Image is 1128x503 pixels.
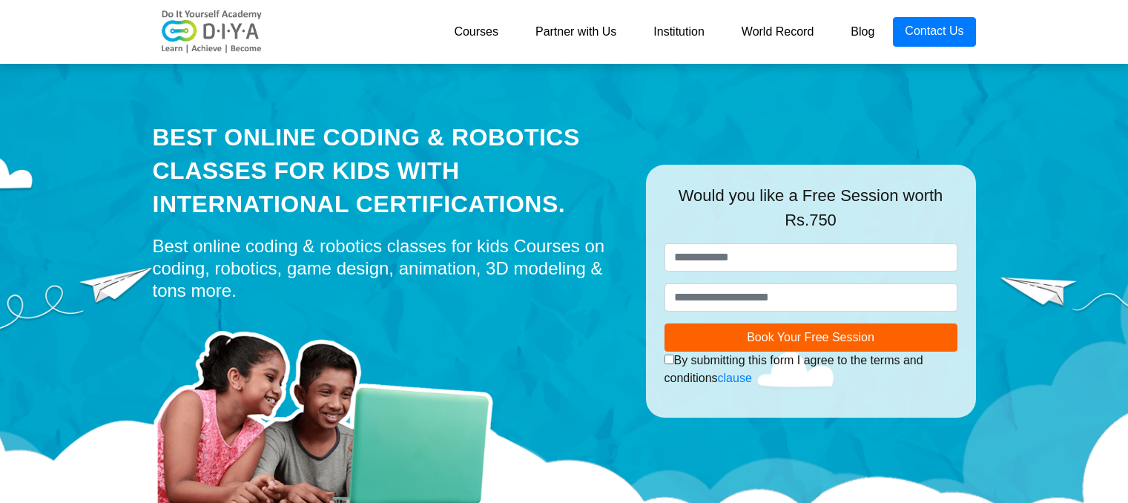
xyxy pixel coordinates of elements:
[718,372,752,384] a: clause
[832,17,893,47] a: Blog
[723,17,833,47] a: World Record
[664,352,957,387] div: By submitting this form I agree to the terms and conditions
[893,17,975,47] a: Contact Us
[435,17,517,47] a: Courses
[153,10,271,54] img: logo-v2.png
[664,323,957,352] button: Book Your Free Session
[517,17,635,47] a: Partner with Us
[153,235,624,302] div: Best online coding & robotics classes for kids Courses on coding, robotics, game design, animatio...
[664,183,957,243] div: Would you like a Free Session worth Rs.750
[635,17,722,47] a: Institution
[747,331,874,343] span: Book Your Free Session
[153,121,624,220] div: Best Online Coding & Robotics Classes for kids with International Certifications.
